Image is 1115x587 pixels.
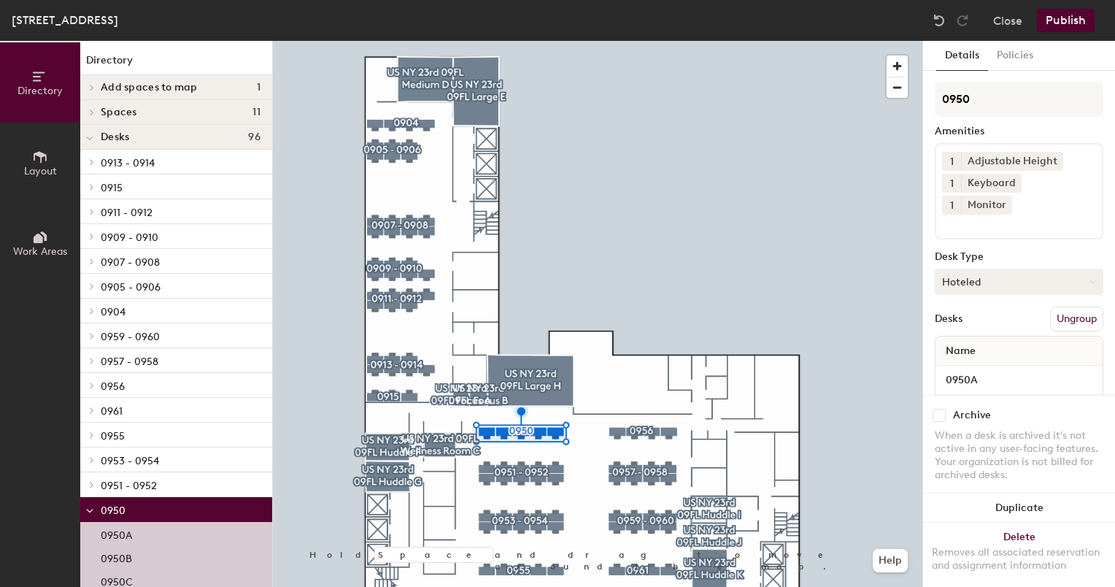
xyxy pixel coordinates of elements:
[80,53,272,75] h1: Directory
[101,281,161,293] span: 0905 - 0906
[955,13,970,28] img: Redo
[12,11,118,29] div: [STREET_ADDRESS]
[101,231,158,244] span: 0909 - 0910
[988,41,1042,71] button: Policies
[938,338,983,364] span: Name
[935,269,1103,295] button: Hoteled
[950,198,954,213] span: 1
[932,13,946,28] img: Undo
[936,41,988,71] button: Details
[938,370,1100,391] input: Unnamed desk
[935,313,962,325] div: Desks
[101,157,155,169] span: 0913 - 0914
[13,245,67,258] span: Work Areas
[961,174,1022,193] div: Keyboard
[935,251,1103,263] div: Desk Type
[101,131,129,143] span: Desks
[101,356,158,368] span: 0957 - 0958
[101,306,126,318] span: 0904
[953,410,991,421] div: Archive
[942,152,961,171] button: 1
[101,430,125,442] span: 0955
[1037,9,1095,32] button: Publish
[252,107,261,118] span: 11
[101,331,160,343] span: 0959 - 0960
[961,196,1012,215] div: Monitor
[873,549,908,572] button: Help
[101,525,132,542] p: 0950A
[923,494,1115,523] button: Duplicate
[101,548,132,565] p: 0950B
[942,196,961,215] button: 1
[101,207,153,219] span: 0911 - 0912
[24,165,57,177] span: Layout
[101,256,160,269] span: 0907 - 0908
[950,176,954,191] span: 1
[950,154,954,169] span: 1
[935,126,1103,137] div: Amenities
[932,546,1106,572] div: Removes all associated reservation and assignment information
[248,131,261,143] span: 96
[257,82,261,93] span: 1
[101,504,126,517] span: 0950
[1050,307,1103,331] button: Ungroup
[101,182,123,194] span: 0915
[101,455,159,467] span: 0953 - 0954
[993,9,1022,32] button: Close
[101,480,157,492] span: 0951 - 0952
[935,429,1103,482] div: When a desk is archived it's not active in any user-facing features. Your organization is not bil...
[101,380,125,393] span: 0956
[101,82,198,93] span: Add spaces to map
[101,107,137,118] span: Spaces
[18,85,63,97] span: Directory
[923,523,1115,587] button: DeleteRemoves all associated reservation and assignment information
[101,405,123,418] span: 0961
[961,152,1063,171] div: Adjustable Height
[942,174,961,193] button: 1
